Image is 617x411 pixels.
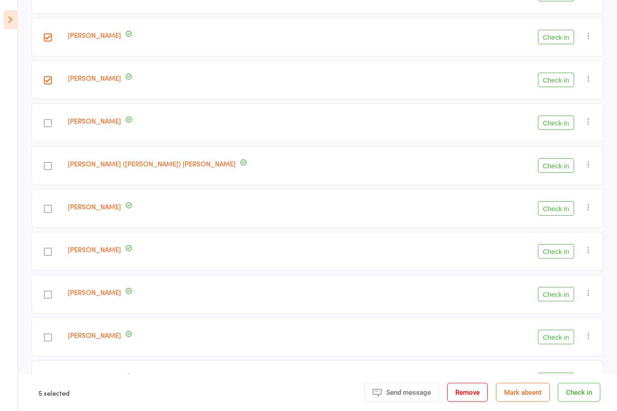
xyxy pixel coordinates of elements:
a: [PERSON_NAME] [68,74,121,83]
a: [PERSON_NAME] ([PERSON_NAME]) [PERSON_NAME] [68,159,236,169]
span: Send message [386,388,431,397]
div: 5 selected [38,383,70,402]
button: Remove [447,383,488,402]
a: [PERSON_NAME] [68,374,121,383]
a: [PERSON_NAME] [68,116,121,126]
button: Mark absent [496,383,550,402]
button: Check in [538,202,574,216]
button: Check in [538,73,574,88]
button: Check in [538,30,574,45]
a: [PERSON_NAME] [68,331,121,340]
button: Check in [538,159,574,173]
button: Check in [538,116,574,130]
button: Check in [538,245,574,259]
button: Check in [538,373,574,388]
a: [PERSON_NAME] [68,288,121,297]
a: [PERSON_NAME] [68,31,121,40]
button: Send message [365,383,439,402]
a: [PERSON_NAME] [68,245,121,254]
a: [PERSON_NAME] [68,202,121,212]
button: Check in [558,383,600,402]
button: Check in [538,330,574,345]
button: Check in [538,287,574,302]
